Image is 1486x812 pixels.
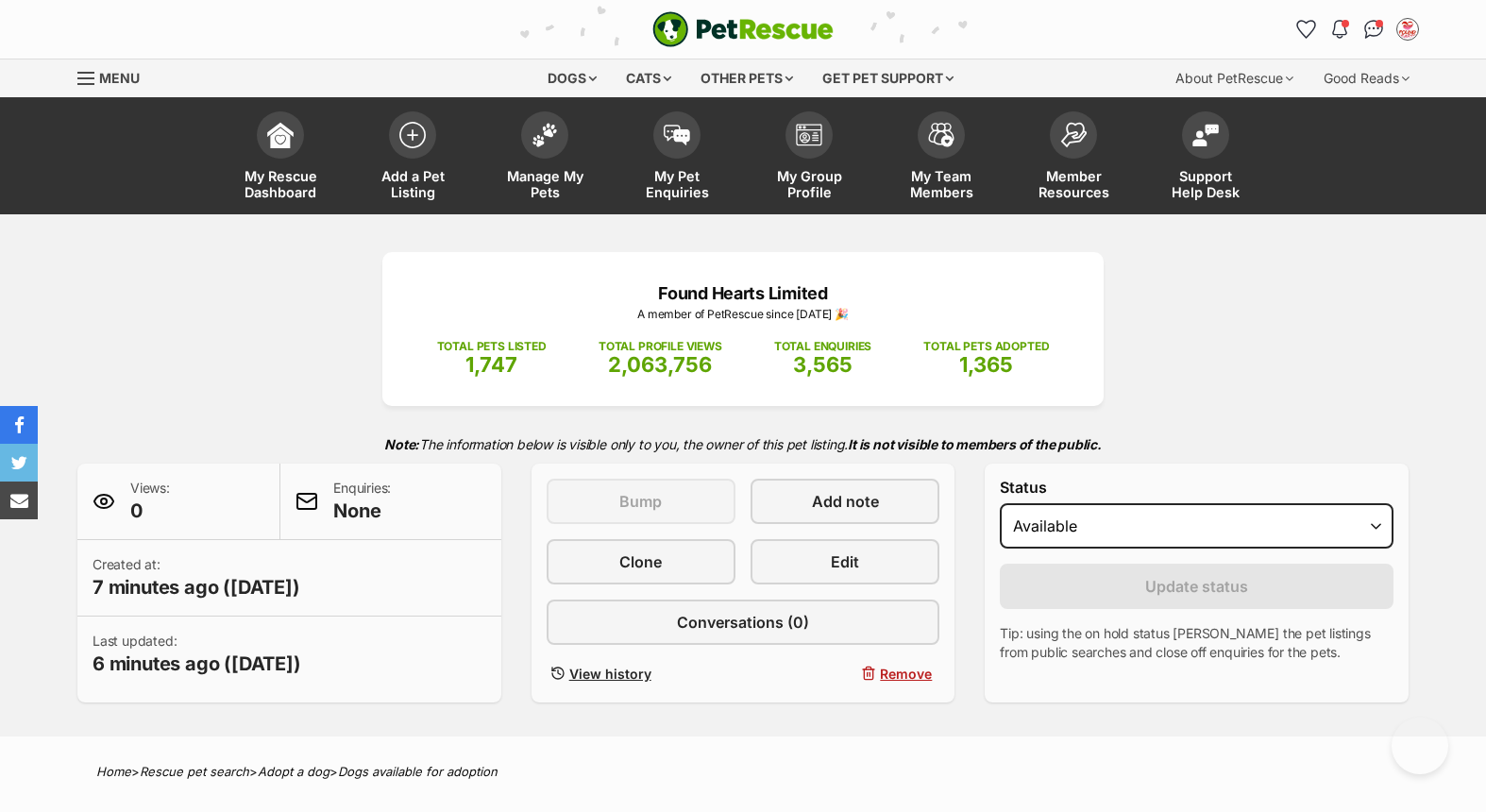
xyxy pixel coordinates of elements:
[437,338,547,355] p: TOTAL PETS LISTED
[812,490,879,513] span: Add note
[848,436,1102,452] strong: It is not visible to members of the public.
[774,338,871,355] p: TOTAL ENQUIRIES
[258,764,329,779] a: Adopt a dog
[479,102,611,214] a: Manage My Pets
[333,479,391,524] p: Enquiries:
[130,479,170,524] p: Views:
[140,764,249,779] a: Rescue pet search
[214,102,346,214] a: My Rescue Dashboard
[569,664,651,684] span: View history
[238,168,323,200] span: My Rescue Dashboard
[1291,14,1423,44] ul: Account quick links
[793,352,853,377] span: 3,565
[875,102,1007,214] a: My Team Members
[96,764,131,779] a: Home
[93,651,301,677] span: 6 minutes ago ([DATE])
[751,660,939,687] button: Remove
[1393,14,1423,44] button: My account
[93,555,300,601] p: Created at:
[502,168,587,200] span: Manage My Pets
[77,425,1409,464] p: The information below is visible only to you, the owner of this pet listing.
[1325,14,1355,44] button: Notifications
[899,168,984,200] span: My Team Members
[1332,20,1347,39] img: notifications-46538b983faf8c2785f20acdc204bb7945ddae34d4c08c2a6579f10ce5e182be.svg
[928,123,954,147] img: team-members-icon-5396bd8760b3fe7c0b43da4ab00e1e3bb1a5d9ba89233759b79545d2d3fc5d0d.svg
[77,59,153,93] a: Menu
[611,102,743,214] a: My Pet Enquiries
[370,168,455,200] span: Add a Pet Listing
[959,352,1013,377] span: 1,365
[547,660,735,687] a: View history
[1291,14,1321,44] a: Favourites
[751,479,939,524] a: Add note
[411,306,1075,323] p: A member of PetRescue since [DATE] 🎉
[346,102,479,214] a: Add a Pet Listing
[809,59,967,97] div: Get pet support
[831,550,859,573] span: Edit
[130,498,170,524] span: 0
[1007,102,1140,214] a: Member Resources
[613,59,684,97] div: Cats
[1192,124,1219,146] img: help-desk-icon-fdf02630f3aa405de69fd3d07c3f3aa587a6932b1a1747fa1d2bba05be0121f9.svg
[534,59,610,97] div: Dogs
[1000,479,1393,496] label: Status
[880,664,932,684] span: Remove
[751,539,939,584] a: Edit
[1364,20,1384,39] img: chat-41dd97257d64d25036548639549fe6c8038ab92f7586957e7f3b1b290dea8141.svg
[608,352,712,377] span: 2,063,756
[465,352,517,377] span: 1,747
[1310,59,1423,97] div: Good Reads
[1398,20,1417,39] img: VIC Dogs profile pic
[99,70,140,86] span: Menu
[547,539,735,584] a: Clone
[923,338,1049,355] p: TOTAL PETS ADOPTED
[767,168,852,200] span: My Group Profile
[652,11,834,47] a: PetRescue
[338,764,498,779] a: Dogs available for adoption
[677,611,809,634] span: Conversations (0)
[634,168,719,200] span: My Pet Enquiries
[547,600,940,645] a: Conversations (0)
[547,479,735,524] button: Bump
[687,59,806,97] div: Other pets
[1140,102,1272,214] a: Support Help Desk
[1392,718,1448,774] iframe: Help Scout Beacon - Open
[743,102,875,214] a: My Group Profile
[652,11,834,47] img: logo-e224e6f780fb5917bec1dbf3a21bbac754714ae5b6737aabdf751b685950b380.svg
[664,125,690,145] img: pet-enquiries-icon-7e3ad2cf08bfb03b45e93fb7055b45f3efa6380592205ae92323e6603595dc1f.svg
[599,338,722,355] p: TOTAL PROFILE VIEWS
[796,124,822,146] img: group-profile-icon-3fa3cf56718a62981997c0bc7e787c4b2cf8bcc04b72c1350f741eb67cf2f40e.svg
[1000,624,1393,662] p: Tip: using the on hold status [PERSON_NAME] the pet listings from public searches and close off e...
[532,123,558,147] img: manage-my-pets-icon-02211641906a0b7f246fdf0571729dbe1e7629f14944591b6c1af311fb30b64b.svg
[619,550,662,573] span: Clone
[1060,122,1087,147] img: member-resources-icon-8e73f808a243e03378d46382f2149f9095a855e16c252ad45f914b54edf8863c.svg
[333,498,391,524] span: None
[93,574,300,601] span: 7 minutes ago ([DATE])
[1000,564,1393,609] button: Update status
[1145,575,1248,598] span: Update status
[1031,168,1116,200] span: Member Resources
[1162,59,1307,97] div: About PetRescue
[267,122,294,148] img: dashboard-icon-eb2f2d2d3e046f16d808141f083e7271f6b2e854fb5c12c21221c1fb7104beca.svg
[49,765,1437,779] div: > > >
[1163,168,1248,200] span: Support Help Desk
[399,122,426,148] img: add-pet-listing-icon-0afa8454b4691262ce3f59096e99ab1cd57d4a30225e0717b998d2c9b9846f56.svg
[384,436,419,452] strong: Note:
[1359,14,1389,44] a: Conversations
[411,280,1075,306] p: Found Hearts Limited
[619,490,662,513] span: Bump
[93,632,301,677] p: Last updated:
